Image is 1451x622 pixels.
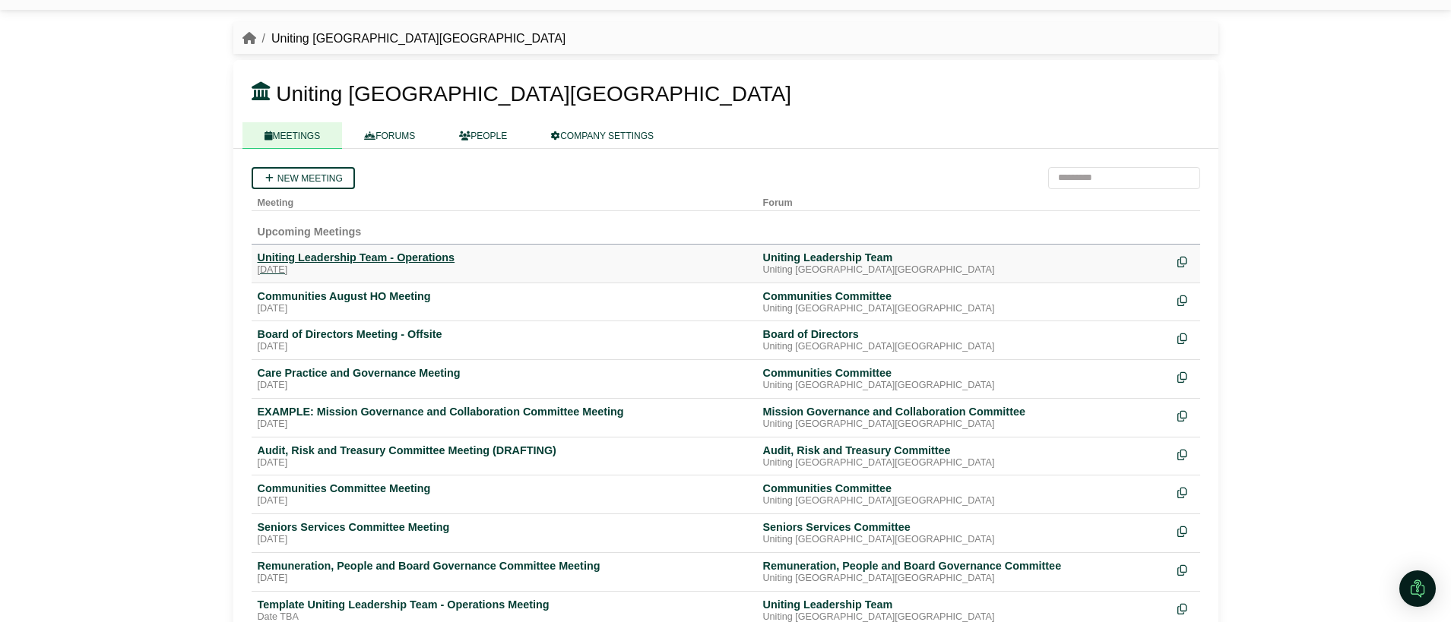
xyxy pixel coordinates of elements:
div: Communities Committee Meeting [258,481,751,495]
a: Audit, Risk and Treasury Committee Uniting [GEOGRAPHIC_DATA][GEOGRAPHIC_DATA] [763,444,1165,469]
a: Remuneration, People and Board Governance Committee Meeting [DATE] [258,559,751,585]
div: Open Intercom Messenger [1399,570,1436,607]
div: Board of Directors [763,327,1165,341]
div: Make a copy [1177,444,1194,464]
div: Mission Governance and Collaboration Committee [763,405,1165,418]
a: Seniors Services Committee Meeting [DATE] [258,520,751,546]
a: Seniors Services Committee Uniting [GEOGRAPHIC_DATA][GEOGRAPHIC_DATA] [763,520,1165,546]
div: Uniting [GEOGRAPHIC_DATA][GEOGRAPHIC_DATA] [763,264,1165,276]
nav: breadcrumb [242,29,566,49]
td: Upcoming Meetings [252,210,1200,244]
div: Uniting [GEOGRAPHIC_DATA][GEOGRAPHIC_DATA] [763,341,1165,353]
a: Communities Committee Meeting [DATE] [258,481,751,507]
a: Communities Committee Uniting [GEOGRAPHIC_DATA][GEOGRAPHIC_DATA] [763,366,1165,392]
div: Make a copy [1177,366,1194,387]
div: Remuneration, People and Board Governance Committee Meeting [258,559,751,573]
a: Mission Governance and Collaboration Committee Uniting [GEOGRAPHIC_DATA][GEOGRAPHIC_DATA] [763,405,1165,431]
span: Uniting [GEOGRAPHIC_DATA][GEOGRAPHIC_DATA] [276,82,791,106]
th: Meeting [252,189,757,211]
div: Communities Committee [763,366,1165,380]
div: Remuneration, People and Board Governance Committee [763,559,1165,573]
div: Make a copy [1177,289,1194,310]
div: Make a copy [1177,559,1194,579]
div: Make a copy [1177,251,1194,271]
div: Audit, Risk and Treasury Committee Meeting (DRAFTING) [258,444,751,457]
div: Uniting [GEOGRAPHIC_DATA][GEOGRAPHIC_DATA] [763,573,1165,585]
div: [DATE] [258,303,751,315]
a: Board of Directors Uniting [GEOGRAPHIC_DATA][GEOGRAPHIC_DATA] [763,327,1165,353]
div: [DATE] [258,341,751,353]
a: EXAMPLE: Mission Governance and Collaboration Committee Meeting [DATE] [258,405,751,431]
div: Communities Committee [763,481,1165,495]
a: PEOPLE [437,122,529,149]
div: Uniting [GEOGRAPHIC_DATA][GEOGRAPHIC_DATA] [763,495,1165,507]
div: Communities August HO Meeting [258,289,751,303]
th: Forum [757,189,1171,211]
a: Care Practice and Governance Meeting [DATE] [258,366,751,392]
div: Uniting [GEOGRAPHIC_DATA][GEOGRAPHIC_DATA] [763,457,1165,469]
div: Uniting Leadership Team [763,251,1165,264]
div: Uniting [GEOGRAPHIC_DATA][GEOGRAPHIC_DATA] [763,303,1165,315]
a: New meeting [252,167,355,189]
div: Uniting [GEOGRAPHIC_DATA][GEOGRAPHIC_DATA] [763,418,1165,431]
div: [DATE] [258,573,751,585]
a: Communities Committee Uniting [GEOGRAPHIC_DATA][GEOGRAPHIC_DATA] [763,481,1165,507]
div: Uniting Leadership Team - Operations [258,251,751,264]
a: Communities August HO Meeting [DATE] [258,289,751,315]
div: Make a copy [1177,481,1194,502]
div: Board of Directors Meeting - Offsite [258,327,751,341]
div: [DATE] [258,418,751,431]
div: Uniting [GEOGRAPHIC_DATA][GEOGRAPHIC_DATA] [763,534,1165,546]
a: COMPANY SETTINGS [529,122,676,149]
div: Communities Committee [763,289,1165,303]
div: Make a copy [1177,598,1194,618]
div: Make a copy [1177,520,1194,541]
div: Make a copy [1177,327,1194,348]
div: Audit, Risk and Treasury Committee [763,444,1165,457]
div: Seniors Services Committee Meeting [258,520,751,534]
a: Audit, Risk and Treasury Committee Meeting (DRAFTING) [DATE] [258,444,751,469]
div: Care Practice and Governance Meeting [258,366,751,380]
a: Remuneration, People and Board Governance Committee Uniting [GEOGRAPHIC_DATA][GEOGRAPHIC_DATA] [763,559,1165,585]
div: Uniting Leadership Team [763,598,1165,611]
a: Uniting Leadership Team Uniting [GEOGRAPHIC_DATA][GEOGRAPHIC_DATA] [763,251,1165,276]
div: Template Uniting Leadership Team - Operations Meeting [258,598,751,611]
div: EXAMPLE: Mission Governance and Collaboration Committee Meeting [258,405,751,418]
div: [DATE] [258,380,751,392]
div: Uniting [GEOGRAPHIC_DATA][GEOGRAPHIC_DATA] [763,380,1165,392]
div: [DATE] [258,264,751,276]
div: Make a copy [1177,405,1194,425]
div: [DATE] [258,534,751,546]
li: Uniting [GEOGRAPHIC_DATA][GEOGRAPHIC_DATA] [256,29,566,49]
a: FORUMS [342,122,437,149]
div: [DATE] [258,495,751,507]
a: Communities Committee Uniting [GEOGRAPHIC_DATA][GEOGRAPHIC_DATA] [763,289,1165,315]
a: Uniting Leadership Team - Operations [DATE] [258,251,751,276]
div: Seniors Services Committee [763,520,1165,534]
div: [DATE] [258,457,751,469]
a: Board of Directors Meeting - Offsite [DATE] [258,327,751,353]
a: MEETINGS [242,122,343,149]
